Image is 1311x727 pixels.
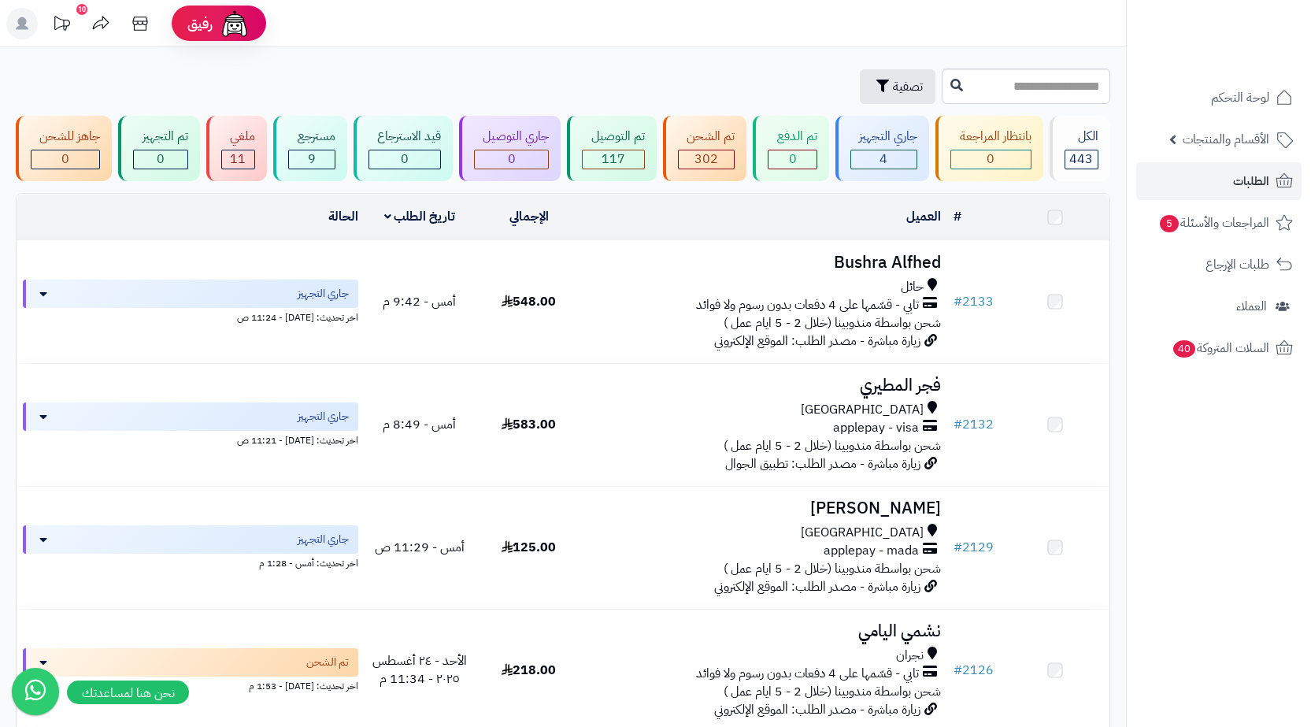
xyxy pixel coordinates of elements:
[850,128,917,146] div: جاري التجهيز
[660,116,750,181] a: تم الشحن 302
[801,524,924,542] span: [GEOGRAPHIC_DATA]
[590,622,941,640] h3: نشمي اليامي
[134,150,187,169] div: 0
[350,116,456,181] a: قيد الاسترجاع 0
[725,454,920,473] span: زيارة مباشرة - مصدر الطلب: تطبيق الجوال
[383,292,456,311] span: أمس - 9:42 م
[23,308,358,325] div: اخر تحديث: [DATE] - 11:24 ص
[768,128,817,146] div: تم الدفع
[115,116,202,181] a: تم التجهيز 0
[306,655,349,670] span: تم الشحن
[602,150,625,169] span: 117
[768,150,816,169] div: 0
[1183,128,1269,150] span: الأقسام والمنتجات
[76,4,87,15] div: 10
[954,415,994,434] a: #2132
[219,8,250,39] img: ai-face.png
[590,499,941,517] h3: [PERSON_NAME]
[833,419,919,437] span: applepay - visa
[954,207,961,226] a: #
[401,150,409,169] span: 0
[1136,246,1302,284] a: طلبات الإرجاع
[678,128,735,146] div: تم الشحن
[590,254,941,272] h3: Bushra Alfhed
[1046,116,1113,181] a: الكل443
[1211,87,1269,109] span: لوحة التحكم
[880,150,887,169] span: 4
[368,128,441,146] div: قيد الاسترجاع
[954,661,962,680] span: #
[932,116,1046,181] a: بانتظار المراجعة 0
[951,150,1030,169] div: 0
[23,554,358,570] div: اخر تحديث: أمس - 1:28 م
[203,116,270,181] a: ملغي 11
[860,69,935,104] button: تصفية
[950,128,1031,146] div: بانتظار المراجعة
[724,682,941,701] span: شحن بواسطة مندوبينا (خلال 2 - 5 ايام عمل )
[187,14,213,33] span: رفيق
[724,313,941,332] span: شحن بواسطة مندوبينا (خلال 2 - 5 ايام عمل )
[133,128,187,146] div: تم التجهيز
[896,647,924,665] span: نجران
[987,150,994,169] span: 0
[893,77,923,96] span: تصفية
[851,150,917,169] div: 4
[954,292,994,311] a: #2133
[1236,295,1267,317] span: العملاء
[679,150,734,169] div: 302
[582,128,644,146] div: تم التوصيل
[288,128,335,146] div: مسترجع
[1069,150,1093,169] span: 443
[375,538,465,557] span: أمس - 11:29 ص
[1205,254,1269,276] span: طلبات الإرجاع
[230,150,246,169] span: 11
[13,116,115,181] a: جاهز للشحن 0
[696,665,919,683] span: تابي - قسّمها على 4 دفعات بدون رسوم ولا فوائد
[270,116,350,181] a: مسترجع 9
[1136,204,1302,242] a: المراجعات والأسئلة5
[564,116,659,181] a: تم التوصيل 117
[383,415,456,434] span: أمس - 8:49 م
[954,292,962,311] span: #
[222,150,254,169] div: 11
[384,207,456,226] a: تاريخ الطلب
[724,559,941,578] span: شحن بواسطة مندوبينا (خلال 2 - 5 ايام عمل )
[31,150,99,169] div: 0
[502,538,556,557] span: 125.00
[42,8,81,43] a: تحديثات المنصة
[61,150,69,169] span: 0
[832,116,932,181] a: جاري التجهيز 4
[328,207,358,226] a: الحالة
[694,150,718,169] span: 302
[954,538,962,557] span: #
[1136,79,1302,117] a: لوحة التحكم
[1136,162,1302,200] a: الطلبات
[714,700,920,719] span: زيارة مباشرة - مصدر الطلب: الموقع الإلكتروني
[1158,212,1269,234] span: المراجعات والأسئلة
[502,292,556,311] span: 548.00
[1136,287,1302,325] a: العملاء
[1065,128,1098,146] div: الكل
[369,150,440,169] div: 0
[1233,170,1269,192] span: الطلبات
[789,150,797,169] span: 0
[31,128,100,146] div: جاهز للشحن
[157,150,165,169] span: 0
[824,542,919,560] span: applepay - mada
[298,409,349,425] span: جاري التجهيز
[475,150,548,169] div: 0
[289,150,334,169] div: 9
[801,401,924,419] span: [GEOGRAPHIC_DATA]
[474,128,549,146] div: جاري التوصيل
[1173,340,1195,358] span: 40
[724,436,941,455] span: شحن بواسطة مندوبينا (خلال 2 - 5 ايام عمل )
[221,128,255,146] div: ملغي
[23,431,358,447] div: اخر تحديث: [DATE] - 11:21 ص
[23,677,358,693] div: اخر تحديث: [DATE] - 1:53 م
[298,286,349,302] span: جاري التجهيز
[508,150,516,169] span: 0
[509,207,549,226] a: الإجمالي
[906,207,941,226] a: العميل
[502,661,556,680] span: 218.00
[502,415,556,434] span: 583.00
